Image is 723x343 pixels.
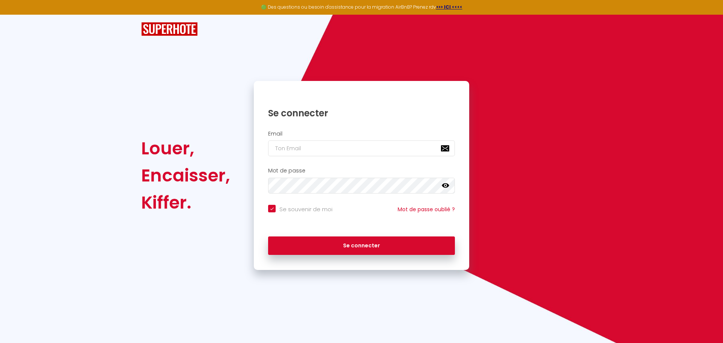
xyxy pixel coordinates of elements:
div: Encaisser, [141,162,230,189]
a: >>> ICI <<<< [436,4,462,10]
h1: Se connecter [268,107,455,119]
div: Kiffer. [141,189,230,216]
img: SuperHote logo [141,22,198,36]
h2: Email [268,131,455,137]
div: Louer, [141,135,230,162]
input: Ton Email [268,140,455,156]
a: Mot de passe oublié ? [398,206,455,213]
h2: Mot de passe [268,168,455,174]
button: Se connecter [268,236,455,255]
